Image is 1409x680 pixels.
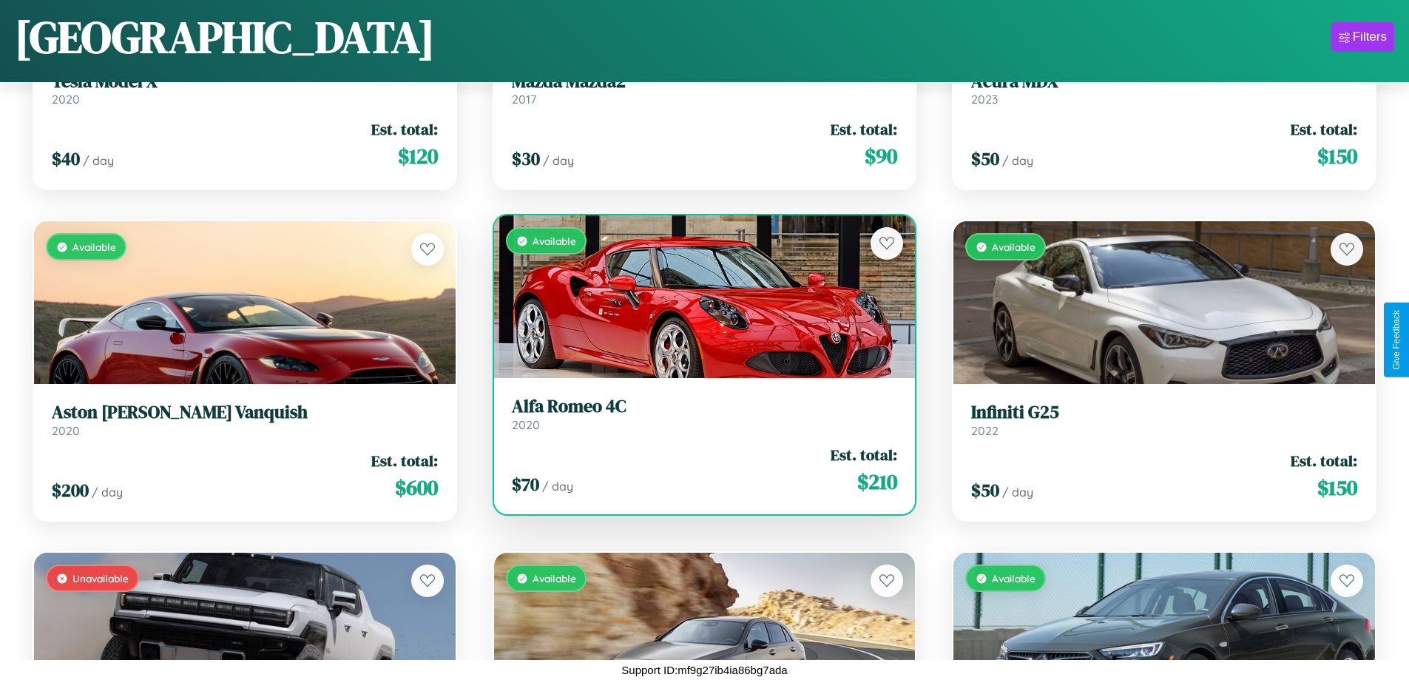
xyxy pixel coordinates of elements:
a: Tesla Model X2020 [52,71,438,107]
span: 2020 [52,423,80,438]
div: Give Feedback [1391,310,1402,370]
span: $ 70 [512,472,539,496]
a: Aston [PERSON_NAME] Vanquish2020 [52,402,438,438]
h3: Aston [PERSON_NAME] Vanquish [52,402,438,423]
button: Filters [1331,22,1394,52]
a: Acura MDX2023 [971,71,1357,107]
span: Est. total: [1291,450,1357,471]
span: $ 40 [52,147,80,171]
span: Est. total: [831,444,897,465]
span: $ 90 [865,141,897,171]
a: Alfa Romeo 4C2020 [512,396,898,432]
span: 2023 [971,92,998,107]
span: / day [1002,153,1033,168]
span: / day [92,485,123,499]
span: 2020 [512,417,540,432]
a: Mazda Mazda22017 [512,71,898,107]
span: $ 120 [398,141,438,171]
span: Available [992,240,1035,253]
span: / day [1002,485,1033,499]
a: Infiniti G252022 [971,402,1357,438]
span: Available [533,572,576,585]
span: $ 600 [395,473,438,502]
span: $ 50 [971,147,999,171]
span: / day [542,479,573,494]
span: 2020 [52,92,80,107]
span: Est. total: [1291,118,1357,140]
h3: Infiniti G25 [971,402,1357,423]
span: $ 210 [857,467,897,496]
span: / day [543,153,574,168]
span: / day [83,153,114,168]
span: 2022 [971,423,999,438]
span: 2017 [512,92,536,107]
span: Est. total: [831,118,897,140]
span: $ 50 [971,478,999,502]
span: $ 30 [512,147,540,171]
span: Available [992,572,1035,585]
h1: [GEOGRAPHIC_DATA] [15,7,435,67]
h3: Alfa Romeo 4C [512,396,898,417]
span: $ 150 [1317,141,1357,171]
span: $ 200 [52,478,89,502]
span: Est. total: [371,450,438,471]
span: Est. total: [371,118,438,140]
span: Unavailable [72,572,129,585]
span: $ 150 [1317,473,1357,502]
span: Available [72,240,116,253]
span: Available [533,235,576,247]
div: Filters [1353,30,1387,44]
p: Support ID: mf9g27ib4ia86bg7ada [621,660,787,680]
